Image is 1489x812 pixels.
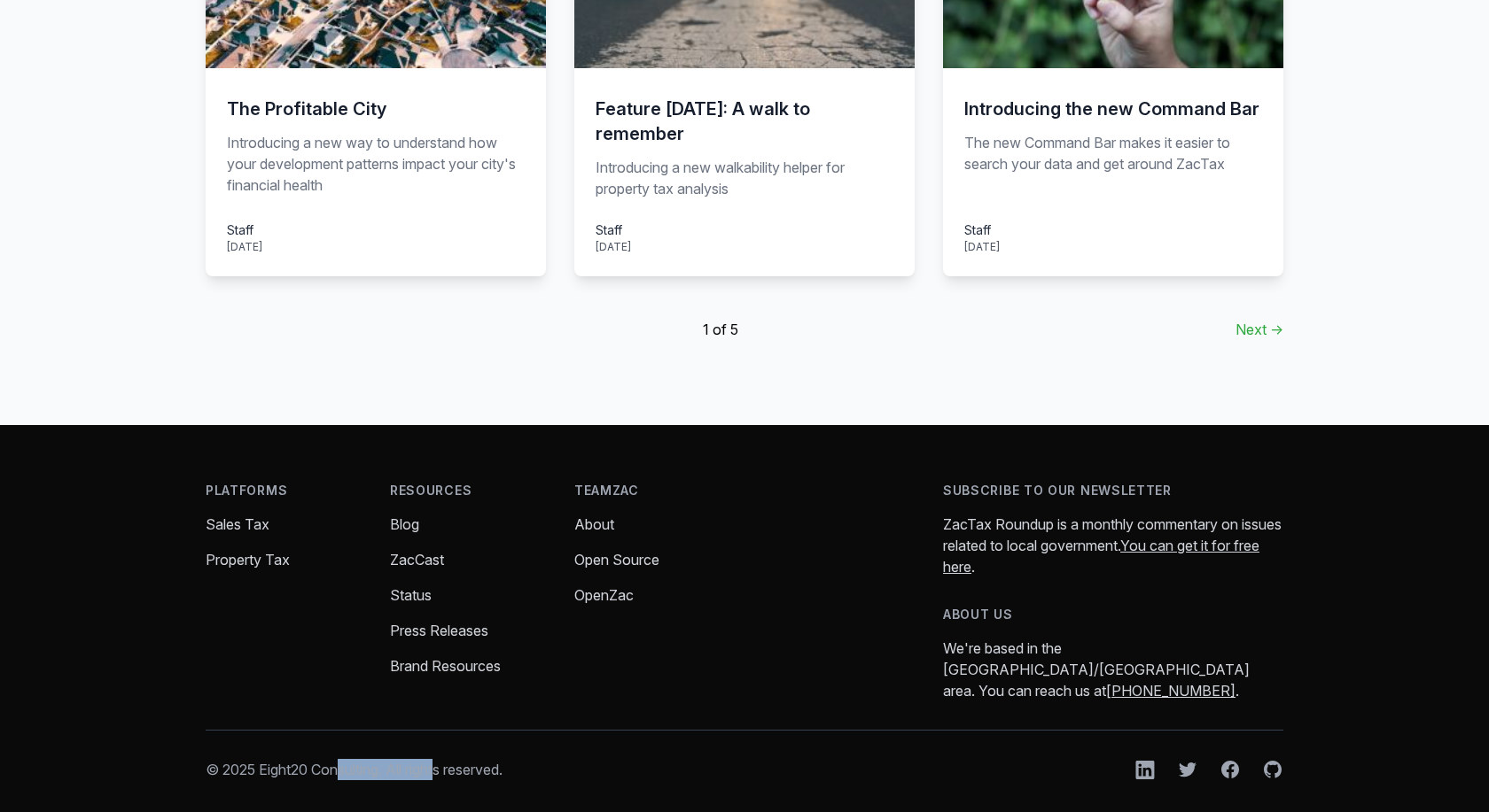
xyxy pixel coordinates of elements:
a: Next → [1236,319,1283,340]
p: ZacTax Roundup is a monthly commentary on issues related to local government. . [943,514,1283,577]
a: Blog [390,515,419,533]
h3: Introducing the new Command Bar [964,97,1262,121]
div: Staff [596,220,631,239]
a: Press Releases [390,622,488,639]
h4: Resources [390,482,546,499]
p: © 2025 Eight20 Consulting. All rights reserved. [206,759,503,780]
a: [PHONE_NUMBER] [1106,682,1236,700]
h4: Subscribe to our newsletter [943,482,1283,499]
a: About [574,515,614,533]
h3: Feature [DATE]: A walk to remember [596,97,893,146]
h4: Platforms [206,482,362,499]
a: Status [390,586,432,604]
time: [DATE] [227,240,262,253]
h4: TeamZac [574,482,730,499]
a: OpenZac [574,586,634,604]
a: ZacCast [390,551,444,568]
a: Property Tax [206,551,290,568]
p: The new Command Bar makes it easier to search your data and get around ZacTax [964,132,1262,199]
a: Sales Tax [206,515,269,533]
p: Introducing a new walkability helper for property tax analysis [596,157,893,199]
a: Brand Resources [390,657,501,675]
a: Open Source [574,551,659,568]
h4: About us [943,606,1283,623]
div: Staff [227,220,262,239]
div: Staff [964,220,1000,239]
time: [DATE] [596,240,631,253]
span: 1 of 5 [703,319,738,340]
p: We're based in the [GEOGRAPHIC_DATA]/[GEOGRAPHIC_DATA] area. You can reach us at . [943,638,1283,701]
p: Introducing a new way to understand how your development patterns impact your city's financial he... [227,132,525,199]
time: [DATE] [964,240,1000,253]
h3: The Profitable City [227,97,525,121]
